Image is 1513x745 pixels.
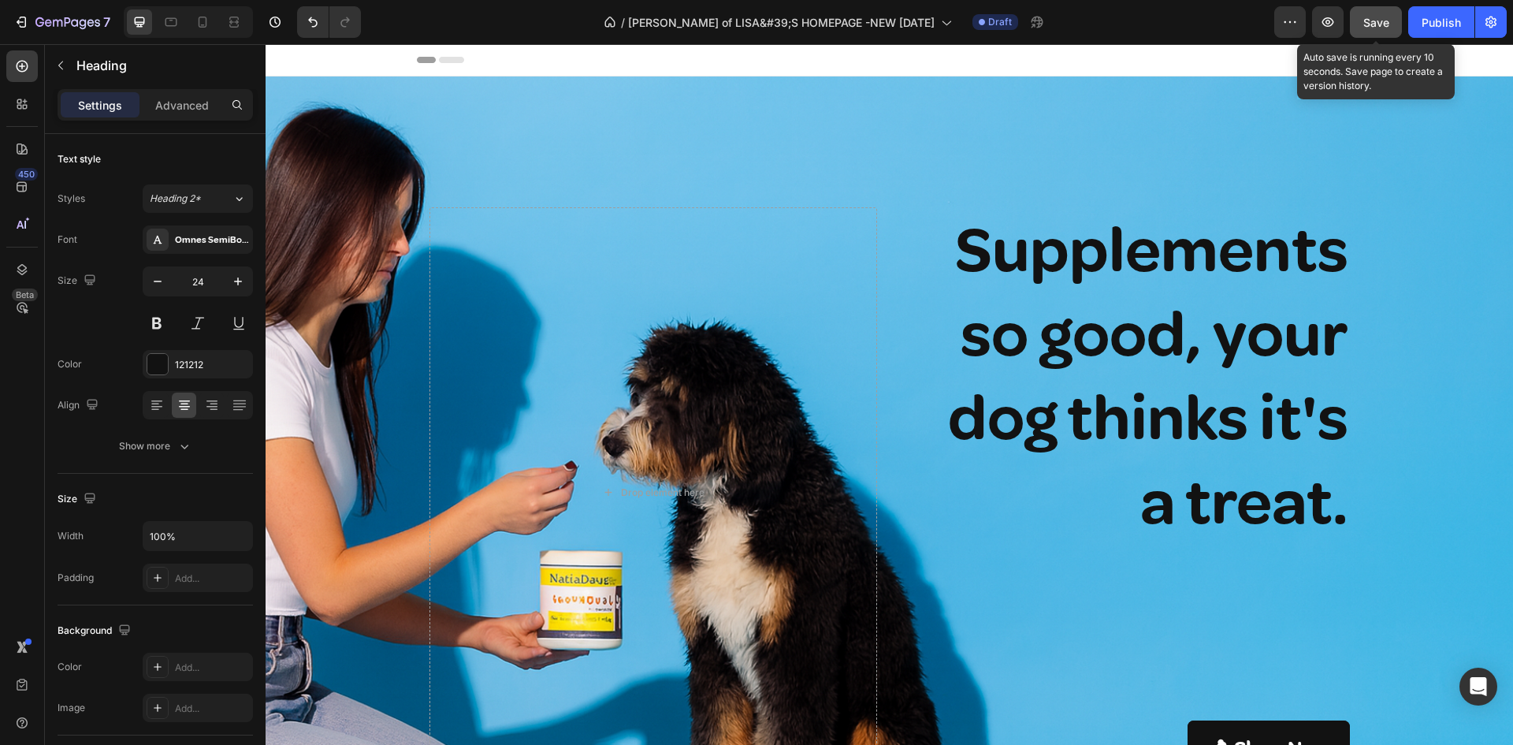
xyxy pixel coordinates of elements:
[175,233,249,248] div: Omnes SemiBold
[266,44,1513,745] iframe: Design area
[58,192,85,206] div: Styles
[58,152,101,166] div: Text style
[58,660,82,674] div: Color
[150,192,201,206] span: Heading 2*
[58,270,99,292] div: Size
[175,358,249,372] div: 121212
[1350,6,1402,38] button: Save
[58,529,84,543] div: Width
[621,14,625,31] span: /
[58,701,85,715] div: Image
[143,184,253,213] button: Heading 2*
[58,357,82,371] div: Color
[58,620,134,642] div: Background
[355,442,439,455] div: Drop element here
[58,571,94,585] div: Padding
[58,233,77,247] div: Font
[155,97,209,114] p: Advanced
[297,6,361,38] div: Undo/Redo
[628,14,935,31] span: [PERSON_NAME] of LISA&#39;S HOMEPAGE -NEW [DATE]
[922,676,1084,734] a: Shop Now
[58,489,99,510] div: Size
[175,702,249,716] div: Add...
[175,661,249,675] div: Add...
[6,6,117,38] button: 7
[1363,16,1389,29] span: Save
[637,163,1084,502] h2: Supplements so good, your dog thinks it's a treat.
[78,97,122,114] p: Settings
[12,289,38,301] div: Beta
[103,13,110,32] p: 7
[143,522,252,550] input: Auto
[15,168,38,181] div: 450
[1422,14,1461,31] div: Publish
[1459,668,1497,706] div: Open Intercom Messenger
[968,686,1065,725] p: Shop Now
[58,395,102,416] div: Align
[119,438,192,454] div: Show more
[988,15,1012,29] span: Draft
[58,432,253,460] button: Show more
[76,56,247,75] p: Heading
[1408,6,1474,38] button: Publish
[175,572,249,586] div: Add...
